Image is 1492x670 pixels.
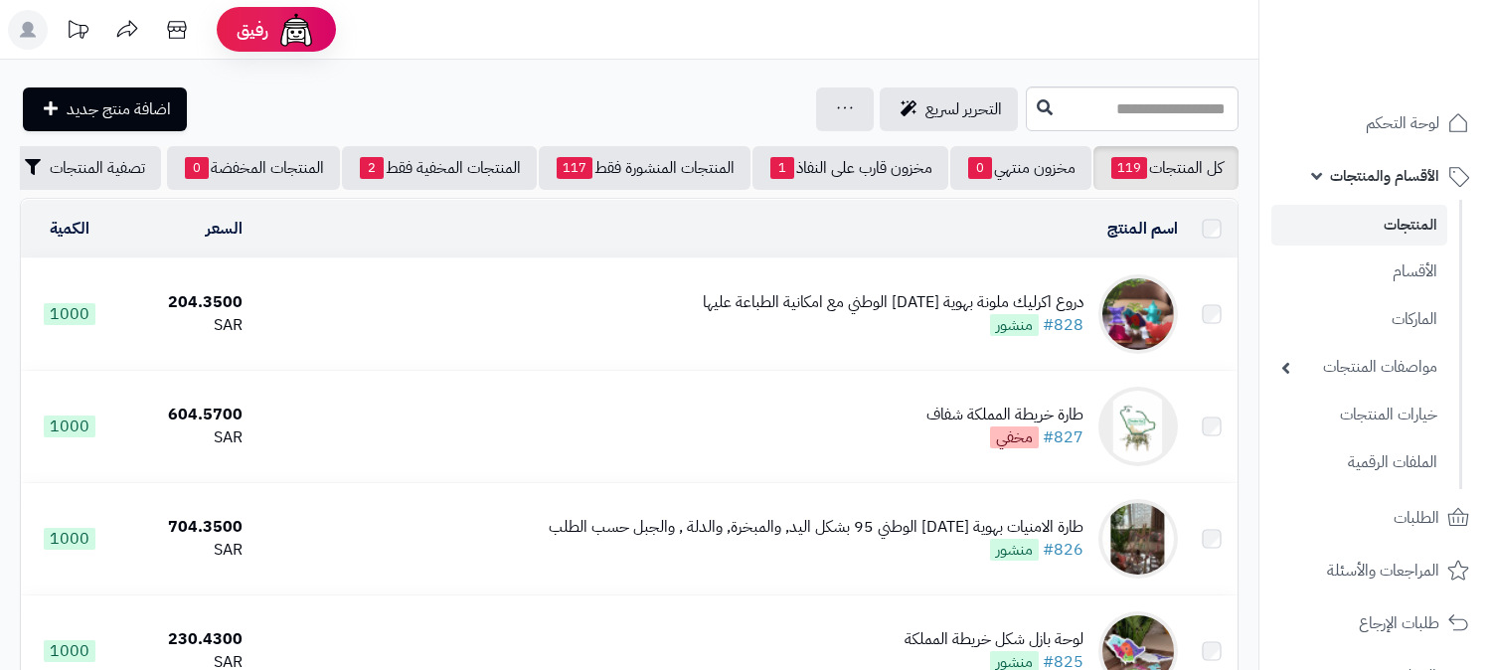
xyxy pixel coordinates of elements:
[1271,394,1447,436] a: خيارات المنتجات
[1271,441,1447,484] a: الملفات الرقمية
[127,628,243,651] div: 230.4300
[1327,557,1439,585] span: المراجعات والأسئلة
[44,640,95,662] span: 1000
[1271,251,1447,293] a: الأقسام
[990,426,1039,448] span: مخفي
[703,291,1083,314] div: دروع اكرليك ملونة بهوية [DATE] الوطني مع امكانية الطباعة عليها
[50,217,89,241] a: الكمية
[1107,217,1178,241] a: اسم المنتج
[925,97,1002,121] span: التحرير لسريع
[1093,146,1239,190] a: كل المنتجات119
[1098,387,1178,466] img: طارة خريطة المملكة شفاف
[905,628,1083,651] div: لوحة بازل شكل خريطة المملكة
[1098,499,1178,579] img: طارة الامنيات بهوية اليوم الوطني 95 بشكل اليد, والمبخرة, والدلة , والجبل حسب الطلب
[1043,313,1083,337] a: #828
[752,146,948,190] a: مخزون قارب على النفاذ1
[206,217,243,241] a: السعر
[127,539,243,562] div: SAR
[237,18,268,42] span: رفيق
[1394,504,1439,532] span: الطلبات
[990,314,1039,336] span: منشور
[1357,56,1473,97] img: logo-2.png
[1271,346,1447,389] a: مواصفات المنتجات
[770,157,794,179] span: 1
[926,404,1083,426] div: طارة خريطة المملكة شفاف
[1111,157,1147,179] span: 119
[990,539,1039,561] span: منشور
[360,157,384,179] span: 2
[127,291,243,314] div: 204.3500
[127,314,243,337] div: SAR
[1330,162,1439,190] span: الأقسام والمنتجات
[127,404,243,426] div: 604.5700
[276,10,316,50] img: ai-face.png
[1271,205,1447,246] a: المنتجات
[1271,99,1480,147] a: لوحة التحكم
[1271,494,1480,542] a: الطلبات
[44,416,95,437] span: 1000
[1271,298,1447,341] a: الماركات
[44,528,95,550] span: 1000
[167,146,340,190] a: المنتجات المخفضة0
[185,157,209,179] span: 0
[950,146,1091,190] a: مخزون منتهي0
[342,146,537,190] a: المنتجات المخفية فقط2
[4,146,161,190] button: تصفية المنتجات
[539,146,750,190] a: المنتجات المنشورة فقط117
[44,303,95,325] span: 1000
[557,157,592,179] span: 117
[127,516,243,539] div: 704.3500
[23,87,187,131] a: اضافة منتج جديد
[1366,109,1439,137] span: لوحة التحكم
[880,87,1018,131] a: التحرير لسريع
[1271,599,1480,647] a: طلبات الإرجاع
[549,516,1083,539] div: طارة الامنيات بهوية [DATE] الوطني 95 بشكل اليد, والمبخرة, والدلة , والجبل حسب الطلب
[1359,609,1439,637] span: طلبات الإرجاع
[50,156,145,180] span: تصفية المنتجات
[968,157,992,179] span: 0
[53,10,102,55] a: تحديثات المنصة
[127,426,243,449] div: SAR
[1098,274,1178,354] img: دروع اكرليك ملونة بهوية اليوم الوطني مع امكانية الطباعة عليها
[1043,538,1083,562] a: #826
[67,97,171,121] span: اضافة منتج جديد
[1043,425,1083,449] a: #827
[1271,547,1480,594] a: المراجعات والأسئلة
